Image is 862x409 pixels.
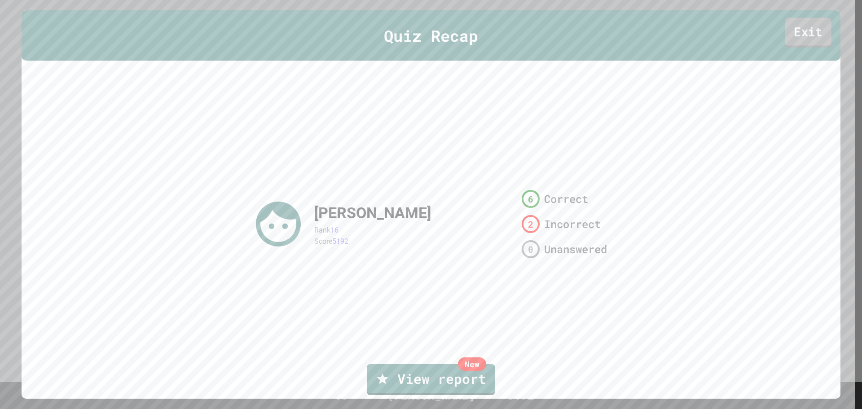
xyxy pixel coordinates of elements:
div: 6 [522,190,540,208]
div: 0 [522,240,540,258]
span: Incorrect [544,216,601,232]
div: Quiz Recap [22,10,840,61]
span: Unanswered [544,241,607,257]
span: 16 [330,226,339,234]
span: Score [314,237,332,246]
div: New [458,357,486,371]
span: 5192 [332,237,348,246]
span: Correct [544,191,588,207]
a: View report [367,364,495,395]
a: Exit [785,18,831,47]
div: 2 [522,215,540,233]
span: Rank [314,226,330,234]
div: [PERSON_NAME] [314,202,431,224]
